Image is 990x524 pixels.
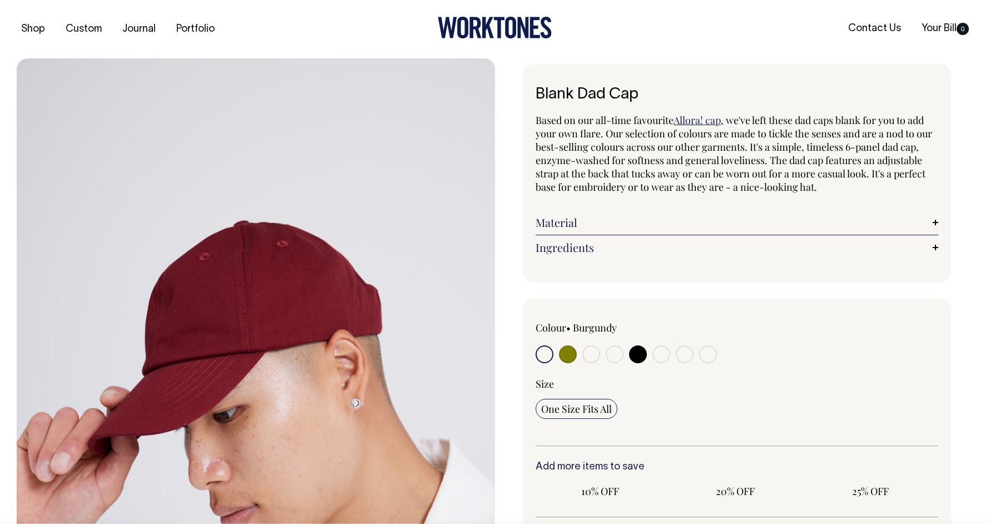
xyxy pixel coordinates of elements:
span: Based on our all-time favourite [536,113,674,127]
div: Size [536,377,938,390]
input: 25% OFF [806,481,935,501]
a: Allora! cap [674,113,721,127]
a: Ingredients [536,241,938,254]
h6: Add more items to save [536,462,938,473]
h1: Blank Dad Cap [536,86,938,103]
a: Material [536,216,938,229]
span: 20% OFF [676,485,794,498]
a: Journal [118,20,160,38]
span: , we've left these dad caps blank for you to add your own flare. Our selection of colours are mad... [536,113,932,194]
span: 0 [957,23,969,35]
span: One Size Fits All [541,402,612,416]
div: Colour [536,321,697,334]
a: Portfolio [172,20,219,38]
a: Custom [61,20,106,38]
input: 10% OFF [536,481,664,501]
input: 20% OFF [671,481,799,501]
span: 10% OFF [541,485,659,498]
a: Contact Us [844,19,905,38]
a: Shop [17,20,49,38]
input: One Size Fits All [536,399,617,419]
span: • [566,321,571,334]
span: 25% OFF [812,485,929,498]
a: Your Bill0 [917,19,973,38]
label: Burgundy [573,321,617,334]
